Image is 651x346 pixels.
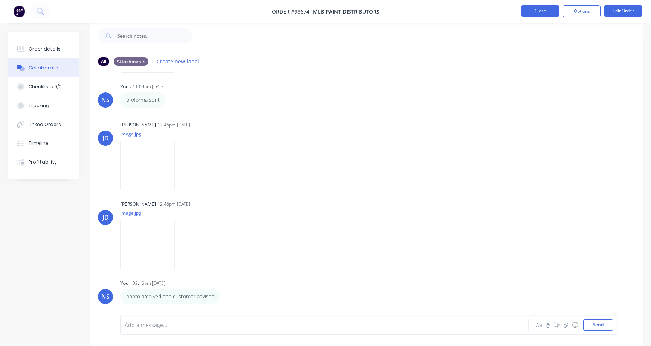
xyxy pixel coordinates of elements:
[117,28,192,43] input: Search notes...
[14,6,25,17] img: Factory
[8,77,79,96] button: Checklists 0/0
[8,115,79,134] button: Linked Orders
[570,320,579,329] button: ☺
[130,280,165,287] div: - 02:16pm [DATE]
[313,8,380,15] a: MLB Paint Distributors
[126,96,160,104] p: proforma sent
[153,56,203,66] button: Create new label
[8,40,79,58] button: Order details
[120,210,182,216] p: image.jpg
[29,159,57,166] div: Profitability
[29,102,49,109] div: Tracking
[98,57,109,66] div: All
[102,134,109,143] div: JD
[272,8,313,15] span: Order #98674 -
[29,140,49,147] div: Timeline
[29,121,61,128] div: Linked Orders
[102,213,109,222] div: JD
[29,83,62,90] div: Checklists 0/0
[8,58,79,77] button: Collaborate
[563,5,601,17] button: Options
[543,320,552,329] button: @
[126,293,215,300] p: photo archived and customer advised
[604,5,642,17] button: Edit Order
[521,5,559,17] button: Close
[120,201,156,208] div: [PERSON_NAME]
[534,320,543,329] button: Aa
[29,65,58,71] div: Collaborate
[120,83,128,90] div: You
[8,96,79,115] button: Tracking
[29,46,61,52] div: Order details
[120,121,156,128] div: [PERSON_NAME]
[130,83,165,90] div: - 11:09pm [DATE]
[120,280,128,287] div: You
[8,134,79,153] button: Timeline
[114,57,148,66] div: Attachments
[157,121,190,128] div: 12:46pm [DATE]
[120,131,182,137] p: image.jpg
[157,201,190,208] div: 12:46pm [DATE]
[8,153,79,172] button: Profitability
[583,319,613,331] button: Send
[101,292,110,301] div: NS
[101,95,110,105] div: NS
